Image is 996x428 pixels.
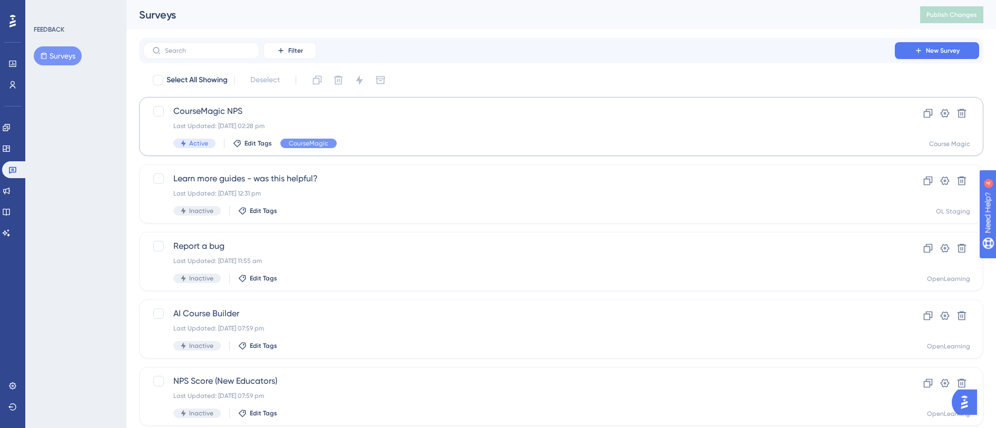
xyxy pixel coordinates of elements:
[165,47,250,54] input: Search
[189,274,213,283] span: Inactive
[250,74,280,86] span: Deselect
[173,172,865,185] span: Learn more guides - was this helpful?
[25,3,66,15] span: Need Help?
[173,122,865,130] div: Last Updated: [DATE] 02:28 pm
[167,74,228,86] span: Select All Showing
[34,46,82,65] button: Surveys
[173,375,865,387] span: NPS Score (New Educators)
[952,386,983,418] iframe: UserGuiding AI Assistant Launcher
[173,189,865,198] div: Last Updated: [DATE] 12:31 pm
[927,410,970,418] div: OpenLearning
[73,5,76,14] div: 4
[241,71,289,90] button: Deselect
[927,275,970,283] div: OpenLearning
[245,139,272,148] span: Edit Tags
[250,342,277,350] span: Edit Tags
[189,139,208,148] span: Active
[895,42,979,59] button: New Survey
[189,342,213,350] span: Inactive
[139,7,894,22] div: Surveys
[289,139,328,148] span: CourseMagic
[920,6,983,23] button: Publish Changes
[936,207,970,216] div: OL Staging
[173,324,865,333] div: Last Updated: [DATE] 07:59 pm
[238,342,277,350] button: Edit Tags
[250,207,277,215] span: Edit Tags
[34,25,64,34] div: FEEDBACK
[238,409,277,417] button: Edit Tags
[926,46,960,55] span: New Survey
[927,342,970,351] div: OpenLearning
[189,207,213,215] span: Inactive
[173,307,865,320] span: AI Course Builder
[173,105,865,118] span: CourseMagic NPS
[173,257,865,265] div: Last Updated: [DATE] 11:55 am
[233,139,272,148] button: Edit Tags
[173,240,865,252] span: Report a bug
[173,392,865,400] div: Last Updated: [DATE] 07:59 pm
[238,207,277,215] button: Edit Tags
[929,140,970,148] div: Course Magic
[189,409,213,417] span: Inactive
[288,46,303,55] span: Filter
[250,274,277,283] span: Edit Tags
[263,42,316,59] button: Filter
[250,409,277,417] span: Edit Tags
[238,274,277,283] button: Edit Tags
[926,11,977,19] span: Publish Changes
